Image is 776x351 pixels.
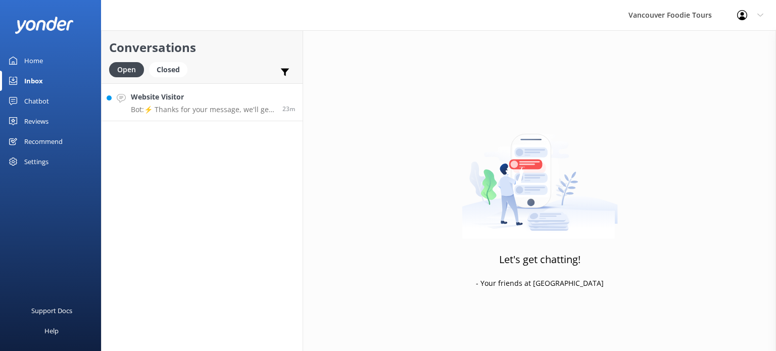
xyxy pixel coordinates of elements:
div: Help [44,321,59,341]
div: Support Docs [31,300,72,321]
h3: Let's get chatting! [499,252,580,268]
p: - Your friends at [GEOGRAPHIC_DATA] [476,278,604,289]
a: Closed [149,64,192,75]
img: artwork of a man stealing a conversation from at giant smartphone [462,113,618,239]
div: Closed [149,62,187,77]
h2: Conversations [109,38,295,57]
h4: Website Visitor [131,91,275,103]
div: Settings [24,152,48,172]
span: 11:43am 12-Aug-2025 (UTC -07:00) America/Tijuana [282,105,295,113]
div: Home [24,51,43,71]
div: Reviews [24,111,48,131]
a: Open [109,64,149,75]
div: Recommend [24,131,63,152]
div: Inbox [24,71,43,91]
a: Website VisitorBot:⚡ Thanks for your message, we'll get back to you within 24 hours. You can leav... [102,83,303,121]
div: Open [109,62,144,77]
div: Chatbot [24,91,49,111]
p: Bot: ⚡ Thanks for your message, we'll get back to you within 24 hours. You can leave your contact... [131,105,275,114]
img: yonder-white-logo.png [15,17,73,33]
